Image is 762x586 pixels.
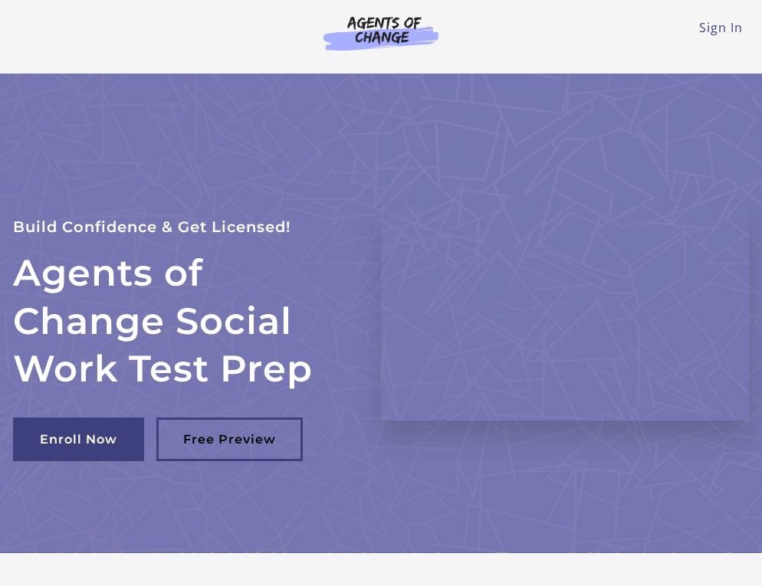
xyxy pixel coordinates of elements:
[156,417,303,461] a: Free Preview
[13,417,144,461] a: Enroll Now
[13,249,356,392] h2: Agents of Change Social Work Test Prep
[13,214,356,240] p: Build Confidence & Get Licensed!
[699,19,743,36] a: Sign In
[307,15,455,51] img: Agents of Change Logo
